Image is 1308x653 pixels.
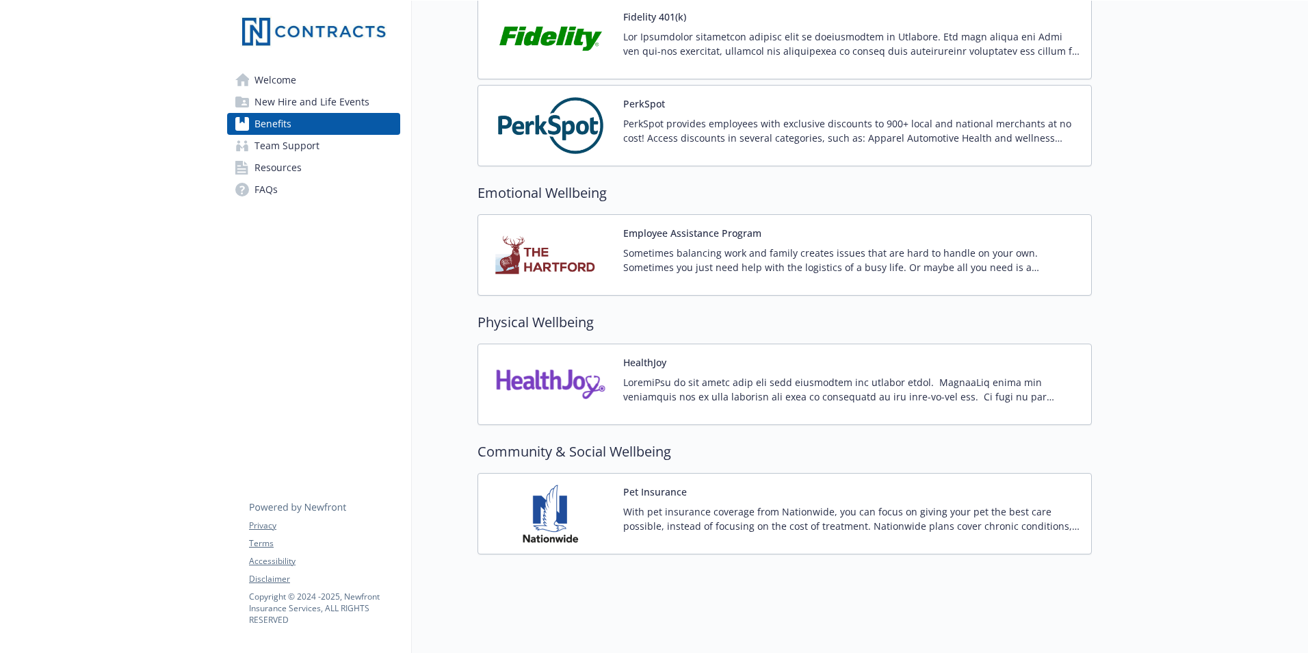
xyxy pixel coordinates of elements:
[489,97,612,155] img: PerkSpot carrier logo
[623,97,665,111] button: PerkSpot
[254,69,296,91] span: Welcome
[227,113,400,135] a: Benefits
[249,591,400,626] p: Copyright © 2024 - 2025 , Newfront Insurance Services, ALL RIGHTS RESERVED
[254,135,319,157] span: Team Support
[227,179,400,201] a: FAQs
[227,91,400,113] a: New Hire and Life Events
[249,537,400,550] a: Terms
[623,355,666,370] button: HealthJoy
[623,485,687,499] button: Pet Insurance
[489,355,612,413] img: HealthJoy, LLC carrier logo
[227,157,400,179] a: Resources
[489,226,612,284] img: Hartford Insurance Group carrier logo
[254,91,369,113] span: New Hire and Life Events
[623,29,1080,58] p: Lor Ipsumdolor sitametcon adipisc elit se doeiusmodtem in Utlabore. Etd magn aliqua eni Admi ven ...
[227,69,400,91] a: Welcome
[227,135,400,157] a: Team Support
[249,573,400,585] a: Disclaimer
[623,226,761,240] button: Employee Assistance Program
[478,183,1092,203] h2: Emotional Wellbeing
[249,520,400,532] a: Privacy
[254,157,302,179] span: Resources
[478,312,1092,333] h2: Physical Wellbeing
[249,555,400,567] a: Accessibility
[623,375,1080,404] p: LoremiPsu do sit ametc adip eli sedd eiusmodtem inc utlabor etdol. MagnaaLiq enima min veniamquis...
[478,441,1092,462] h2: Community & Social Wellbeing
[254,179,278,201] span: FAQs
[623,116,1080,145] p: PerkSpot provides employees with exclusive discounts to 900+ local and national merchants at no c...
[489,485,612,543] img: Nationwide Pet Insurance carrier logo
[623,504,1080,533] p: With pet insurance coverage from Nationwide, you can focus on giving your pet the best care possi...
[623,10,686,24] button: Fidelity 401(k)
[254,113,291,135] span: Benefits
[489,10,612,68] img: Fidelity Investments carrier logo
[623,246,1080,274] p: Sometimes balancing work and family creates issues that are hard to handle on your own. Sometimes...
